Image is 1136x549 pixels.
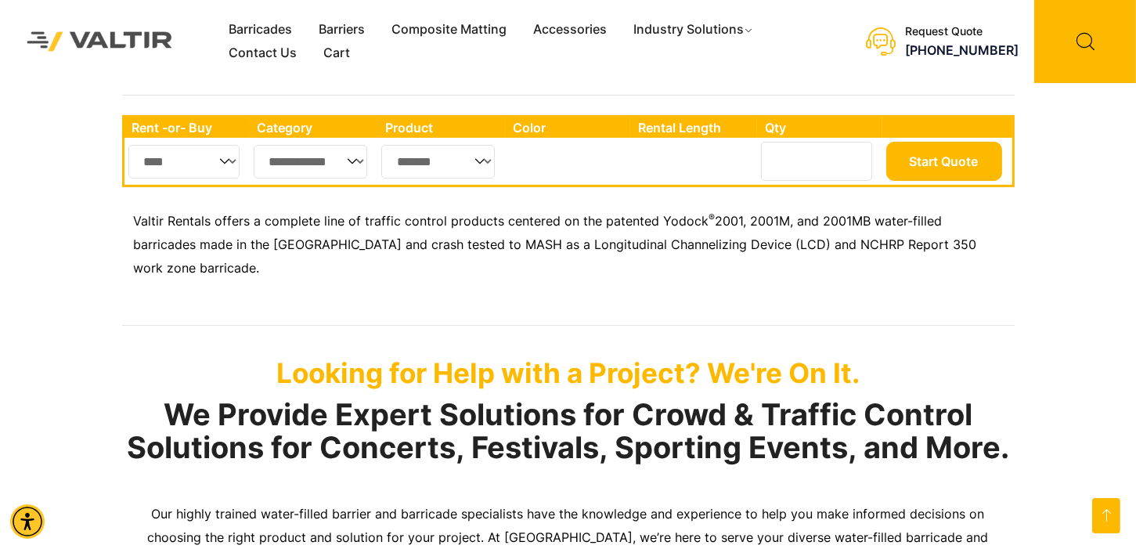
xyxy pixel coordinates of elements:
[215,18,305,42] a: Barricades
[254,145,368,179] select: Single select
[134,213,709,229] span: Valtir Rentals offers a complete line of traffic control products centered on the patented Yodock
[250,117,378,138] th: Category
[12,16,188,67] img: Valtir Rentals
[1092,498,1120,533] a: Open this option
[905,42,1019,58] a: call (888) 496-3625
[378,18,520,42] a: Composite Matting
[709,211,716,223] sup: ®
[122,356,1015,389] p: Looking for Help with a Project? We're On It.
[134,213,977,276] span: 2001, 2001M, and 2001MB water-filled barricades made in the [GEOGRAPHIC_DATA] and crash tested to...
[122,399,1015,464] h2: We Provide Expert Solutions for Crowd & Traffic Control Solutions for Concerts, Festivals, Sporti...
[757,117,882,138] th: Qty
[10,504,45,539] div: Accessibility Menu
[886,142,1002,181] button: Start Quote
[520,18,620,42] a: Accessories
[905,25,1019,38] div: Request Quote
[215,42,310,65] a: Contact Us
[310,42,363,65] a: Cart
[761,142,872,181] input: Number
[124,117,250,138] th: Rent -or- Buy
[128,145,240,179] select: Single select
[305,18,378,42] a: Barriers
[620,18,768,42] a: Industry Solutions
[377,117,505,138] th: Product
[505,117,631,138] th: Color
[630,117,757,138] th: Rental Length
[381,145,495,179] select: Single select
